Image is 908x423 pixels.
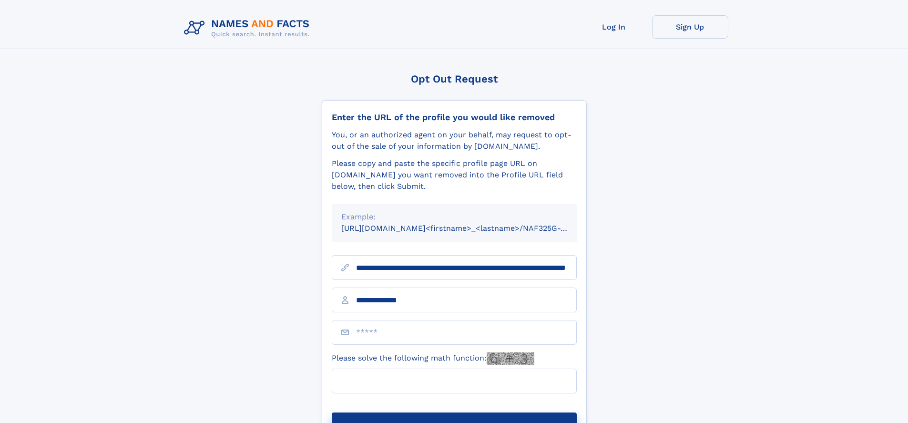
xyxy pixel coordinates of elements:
div: Please copy and paste the specific profile page URL on [DOMAIN_NAME] you want removed into the Pr... [332,158,577,192]
a: Sign Up [652,15,728,39]
img: Logo Names and Facts [180,15,317,41]
div: You, or an authorized agent on your behalf, may request to opt-out of the sale of your informatio... [332,129,577,152]
div: Example: [341,211,567,223]
div: Opt Out Request [322,73,587,85]
div: Enter the URL of the profile you would like removed [332,112,577,123]
label: Please solve the following math function: [332,352,534,365]
small: [URL][DOMAIN_NAME]<firstname>_<lastname>/NAF325G-xxxxxxxx [341,224,595,233]
a: Log In [576,15,652,39]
